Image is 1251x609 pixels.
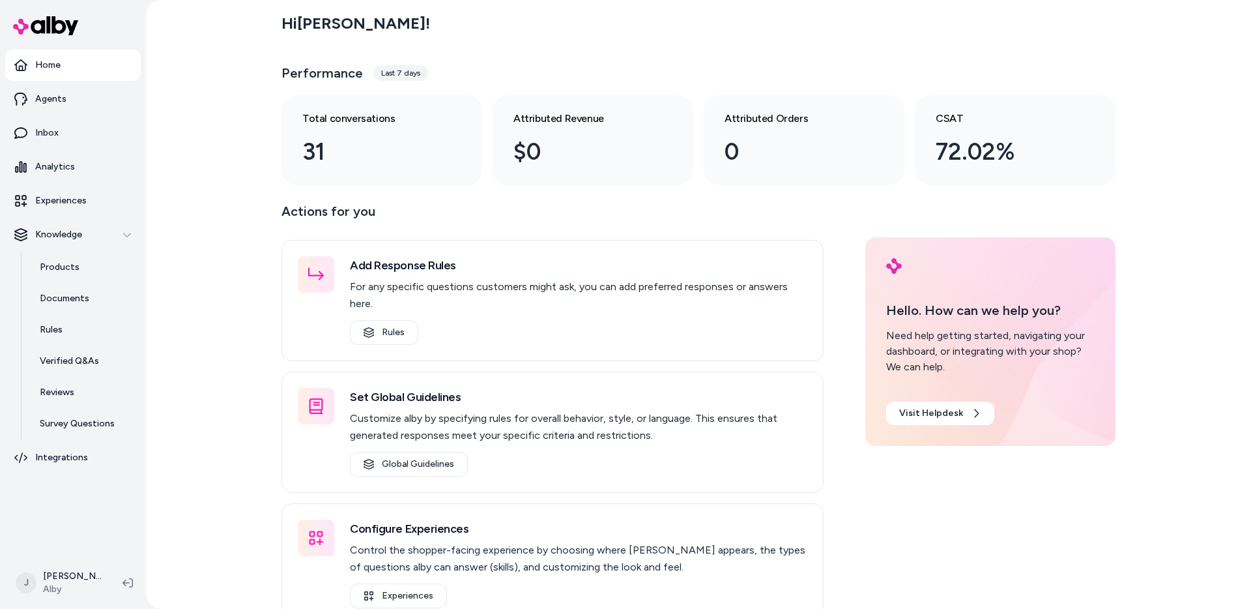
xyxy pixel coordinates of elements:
[281,64,363,82] h3: Performance
[5,442,141,473] a: Integrations
[302,134,440,170] div: 31
[40,386,74,399] p: Reviews
[27,283,141,314] a: Documents
[513,111,652,126] h3: Attributed Revenue
[886,402,994,425] a: Visit Helpdesk
[513,134,652,170] div: $0
[886,301,1095,320] p: Hello. How can we help you?
[350,388,807,406] h3: Set Global Guidelines
[43,583,102,596] span: Alby
[350,410,807,444] p: Customize alby by specifying rules for overall behavior, style, or language. This ensures that ge...
[350,320,418,345] a: Rules
[27,408,141,439] a: Survey Questions
[35,228,82,241] p: Knowledge
[40,323,63,336] p: Rules
[27,252,141,283] a: Products
[27,346,141,377] a: Verified Q&As
[281,95,482,185] a: Total conversations 31
[936,134,1074,170] div: 72.02%
[493,95,693,185] a: Attributed Revenue $0
[8,562,112,604] button: J[PERSON_NAME]Alby
[350,520,807,538] h3: Configure Experiences
[35,93,66,106] p: Agents
[13,16,78,35] img: alby Logo
[704,95,904,185] a: Attributed Orders 0
[5,83,141,115] a: Agents
[302,111,440,126] h3: Total conversations
[40,417,115,430] p: Survey Questions
[886,328,1095,375] div: Need help getting started, navigating your dashboard, or integrating with your shop? We can help.
[35,126,59,140] p: Inbox
[350,256,807,275] h3: Add Response Rules
[350,542,807,576] p: Control the shopper-facing experience by choosing where [PERSON_NAME] appears, the types of quest...
[725,134,863,170] div: 0
[915,95,1115,185] a: CSAT 72.02%
[350,278,807,312] p: For any specific questions customers might ask, you can add preferred responses or answers here.
[35,160,75,173] p: Analytics
[27,377,141,408] a: Reviews
[936,111,1074,126] h3: CSAT
[725,111,863,126] h3: Attributed Orders
[5,151,141,183] a: Analytics
[5,219,141,250] button: Knowledge
[350,584,447,608] a: Experiences
[886,258,902,274] img: alby Logo
[5,117,141,149] a: Inbox
[281,14,430,33] h2: Hi [PERSON_NAME] !
[35,59,61,72] p: Home
[27,314,141,346] a: Rules
[281,201,824,232] p: Actions for you
[5,50,141,81] a: Home
[5,185,141,216] a: Experiences
[40,261,79,274] p: Products
[35,194,87,207] p: Experiences
[350,452,468,477] a: Global Guidelines
[40,292,89,305] p: Documents
[43,570,102,583] p: [PERSON_NAME]
[35,451,88,464] p: Integrations
[373,65,428,81] div: Last 7 days
[40,355,99,368] p: Verified Q&As
[16,572,36,593] span: J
